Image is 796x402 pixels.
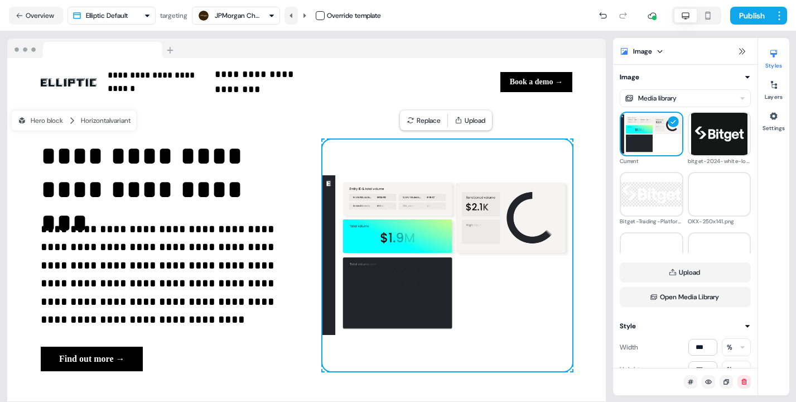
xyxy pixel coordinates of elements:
[325,72,572,92] div: Book a demo →
[621,182,682,207] img: Bitget-Trading-Platform-Logo-PNG-thumb.png
[620,320,636,332] div: Style
[7,39,179,59] img: Browser topbar
[500,72,572,92] button: Book a demo →
[620,287,751,307] button: Open Media Library
[727,364,732,375] div: %
[621,244,682,265] img: bybit_303e7734d1.png
[638,93,677,104] div: Media library
[633,46,652,57] div: Image
[81,115,131,126] div: Horizontal variant
[41,347,291,371] div: Find out more →
[41,78,97,87] img: Image
[322,140,573,371] img: Image
[620,320,751,332] button: Style
[620,156,683,166] div: Current
[160,10,187,21] div: targeting
[215,10,259,21] div: JPMorgan Chase & Co.
[689,103,750,165] img: bitget-2024-white-logo-png_seeklogo-526989.png
[620,338,638,356] div: Width
[450,113,490,128] button: Upload
[402,113,445,128] button: Replace
[41,347,143,371] button: Find out more →
[86,10,128,21] div: Elliptic Default
[758,45,789,69] button: Styles
[192,7,280,25] button: JPMorgan Chase & Co.
[758,76,789,100] button: Layers
[689,177,750,212] img: OKX-250x141.png
[688,156,751,166] div: bitget-2024-white-logo-png_seeklogo-526989.png
[9,7,63,25] button: Overview
[327,10,381,21] div: Override template
[621,114,682,154] img: Current
[688,217,751,227] div: OKX-250x141.png
[620,262,751,283] button: Upload
[620,71,751,83] button: Image
[620,71,639,83] div: Image
[730,7,771,25] button: Publish
[758,107,789,132] button: Settings
[620,361,640,379] div: Height
[17,115,63,126] div: Hero block
[620,217,683,227] div: Bitget-Trading-Platform-Logo-PNG-thumb.png
[689,248,750,261] img: idu3SO8-NT_logos.svg
[727,342,732,353] div: %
